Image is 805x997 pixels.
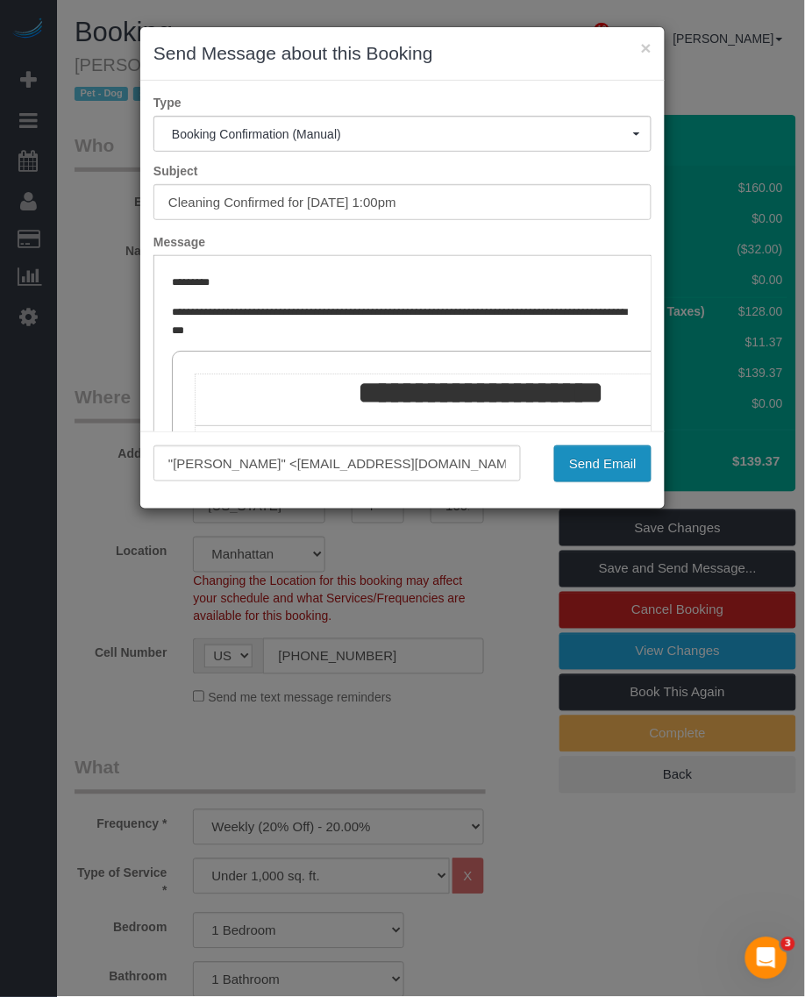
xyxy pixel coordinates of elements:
[153,184,652,220] input: Subject
[140,162,665,180] label: Subject
[140,233,665,251] label: Message
[745,937,787,979] iframe: Intercom live chat
[172,127,633,141] span: Booking Confirmation (Manual)
[154,256,651,530] iframe: Rich Text Editor, editor1
[641,39,652,57] button: ×
[153,116,652,152] button: Booking Confirmation (Manual)
[781,937,795,951] span: 3
[153,40,652,67] h3: Send Message about this Booking
[554,445,652,482] button: Send Email
[140,94,665,111] label: Type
